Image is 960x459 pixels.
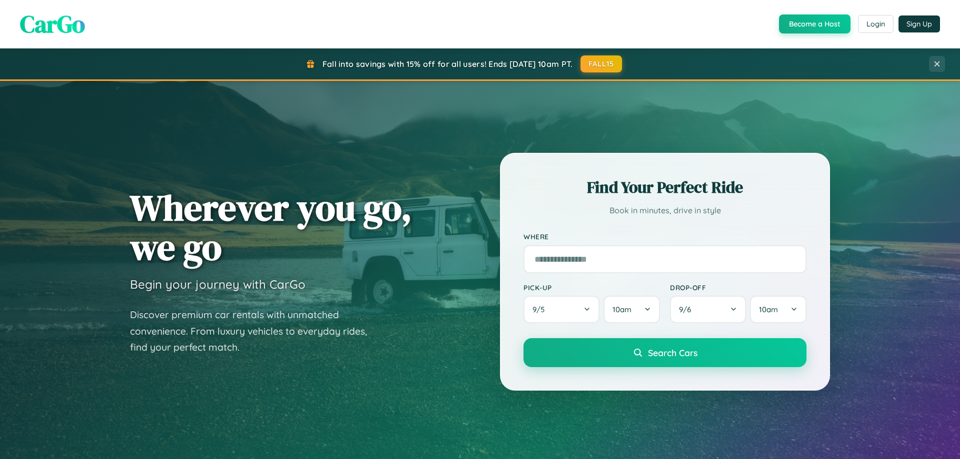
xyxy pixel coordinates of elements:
[750,296,806,323] button: 10am
[670,283,806,292] label: Drop-off
[20,7,85,40] span: CarGo
[779,14,850,33] button: Become a Host
[523,203,806,218] p: Book in minutes, drive in style
[858,15,893,33] button: Login
[603,296,660,323] button: 10am
[523,176,806,198] h2: Find Your Perfect Ride
[523,283,660,292] label: Pick-up
[612,305,631,314] span: 10am
[523,296,599,323] button: 9/5
[648,347,697,358] span: Search Cars
[580,55,622,72] button: FALL15
[532,305,549,314] span: 9 / 5
[130,277,305,292] h3: Begin your journey with CarGo
[130,307,380,356] p: Discover premium car rentals with unmatched convenience. From luxury vehicles to everyday rides, ...
[898,15,940,32] button: Sign Up
[322,59,573,69] span: Fall into savings with 15% off for all users! Ends [DATE] 10am PT.
[523,338,806,367] button: Search Cars
[523,233,806,241] label: Where
[670,296,746,323] button: 9/6
[759,305,778,314] span: 10am
[130,188,412,267] h1: Wherever you go, we go
[679,305,696,314] span: 9 / 6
